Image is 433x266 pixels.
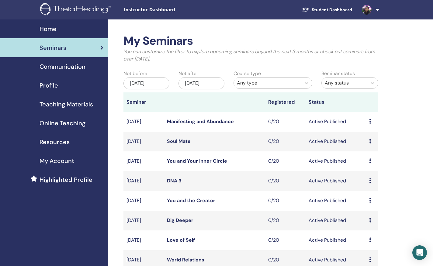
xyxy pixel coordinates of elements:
td: Active Published [306,211,366,230]
label: Not before [123,70,147,77]
td: [DATE] [123,112,164,132]
td: Active Published [306,230,366,250]
span: Profile [40,81,58,90]
td: Active Published [306,151,366,171]
td: 0/20 [265,132,306,151]
span: Highlighted Profile [40,175,92,184]
a: Manifesting and Abundance [167,118,234,125]
a: DNA 3 [167,178,182,184]
label: Not after [178,70,198,77]
td: 0/20 [265,191,306,211]
td: Active Published [306,171,366,191]
td: 0/20 [265,151,306,171]
a: You and Your Inner Circle [167,158,227,164]
div: Open Intercom Messenger [412,245,427,260]
span: Seminars [40,43,66,52]
th: Registered [265,92,306,112]
td: [DATE] [123,211,164,230]
td: 0/20 [265,171,306,191]
a: Student Dashboard [297,4,357,16]
a: Dig Deeper [167,217,193,223]
img: graduation-cap-white.svg [302,7,309,12]
img: default.jpg [362,5,372,15]
span: Communication [40,62,85,71]
a: Love of Self [167,237,195,243]
div: Any status [325,79,364,87]
td: Active Published [306,132,366,151]
td: Active Published [306,191,366,211]
td: 0/20 [265,230,306,250]
a: World Relations [167,257,204,263]
a: Soul Mate [167,138,191,144]
img: logo.png [40,3,113,17]
div: Any type [237,79,298,87]
label: Seminar status [321,70,355,77]
th: Status [306,92,366,112]
td: [DATE] [123,151,164,171]
td: [DATE] [123,230,164,250]
td: [DATE] [123,191,164,211]
div: [DATE] [178,77,224,89]
td: 0/20 [265,112,306,132]
a: You and the Creator [167,197,215,204]
span: Teaching Materials [40,100,93,109]
span: My Account [40,156,74,165]
label: Course type [234,70,261,77]
span: Online Teaching [40,119,85,128]
span: Resources [40,137,70,147]
td: 0/20 [265,211,306,230]
td: [DATE] [123,171,164,191]
span: Instructor Dashboard [124,7,215,13]
div: [DATE] [123,77,169,89]
h2: My Seminars [123,34,378,48]
th: Seminar [123,92,164,112]
td: Active Published [306,112,366,132]
td: [DATE] [123,132,164,151]
p: You can customize the filter to explore upcoming seminars beyond the next 3 months or check out s... [123,48,378,63]
span: Home [40,24,57,33]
